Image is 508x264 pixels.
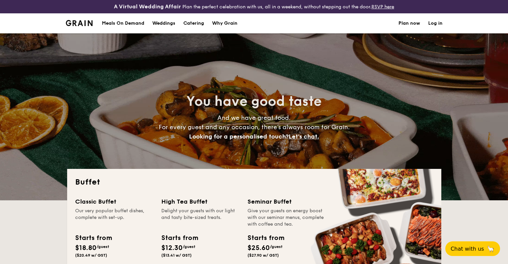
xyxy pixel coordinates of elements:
[183,13,204,33] h1: Catering
[75,177,433,188] h2: Buffet
[161,197,239,206] div: High Tea Buffet
[161,208,239,228] div: Delight your guests with our light and tasty bite-sized treats.
[75,208,153,228] div: Our very popular buffet dishes, complete with set-up.
[98,13,148,33] a: Meals On Demand
[371,4,394,10] a: RSVP here
[152,13,175,33] div: Weddings
[161,253,192,258] span: ($13.41 w/ GST)
[208,13,241,33] a: Why Grain
[247,197,326,206] div: Seminar Buffet
[75,197,153,206] div: Classic Buffet
[398,13,420,33] a: Plan now
[97,244,109,249] span: /guest
[161,244,183,252] span: $12.30
[148,13,179,33] a: Weddings
[445,241,500,256] button: Chat with us🦙
[66,20,93,26] img: Grain
[183,244,195,249] span: /guest
[270,244,283,249] span: /guest
[189,133,289,140] span: Looking for a personalised touch?
[247,233,284,243] div: Starts from
[247,208,326,228] div: Give your guests an energy boost with our seminar menus, complete with coffee and tea.
[212,13,237,33] div: Why Grain
[75,253,107,258] span: ($20.49 w/ GST)
[428,13,443,33] a: Log in
[247,244,270,252] span: $25.60
[114,3,181,11] h4: A Virtual Wedding Affair
[289,133,319,140] span: Let's chat.
[66,20,93,26] a: Logotype
[186,93,322,109] span: You have good taste
[247,253,279,258] span: ($27.90 w/ GST)
[102,13,144,33] div: Meals On Demand
[75,233,112,243] div: Starts from
[161,233,198,243] div: Starts from
[75,244,97,252] span: $18.80
[487,245,495,253] span: 🦙
[451,246,484,252] span: Chat with us
[159,114,350,140] span: And we have great food. For every guest and any occasion, there’s always room for Grain.
[85,3,424,11] div: Plan the perfect celebration with us, all in a weekend, without stepping out the door.
[179,13,208,33] a: Catering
